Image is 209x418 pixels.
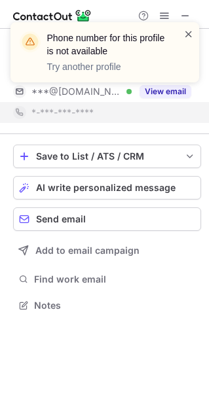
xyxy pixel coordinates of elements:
[47,31,168,58] header: Phone number for this profile is not available
[13,270,201,288] button: Find work email
[36,214,86,224] span: Send email
[13,296,201,315] button: Notes
[20,31,41,52] img: warning
[47,60,168,73] p: Try another profile
[34,300,196,311] span: Notes
[13,176,201,200] button: AI write personalized message
[13,145,201,168] button: save-profile-one-click
[34,273,196,285] span: Find work email
[13,8,92,24] img: ContactOut v5.3.10
[36,151,178,162] div: Save to List / ATS / CRM
[13,207,201,231] button: Send email
[35,245,140,256] span: Add to email campaign
[36,183,176,193] span: AI write personalized message
[13,239,201,262] button: Add to email campaign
